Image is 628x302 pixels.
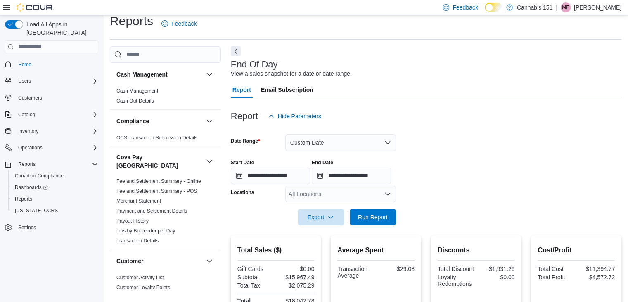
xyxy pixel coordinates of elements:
h2: Total Sales ($) [237,245,315,255]
a: Customer Loyalty Points [116,285,170,290]
span: MF [562,2,569,12]
a: Cash Management [116,88,158,94]
div: Total Cost [538,266,574,272]
span: Catalog [15,110,98,120]
span: Operations [18,144,43,151]
span: Tips by Budtender per Day [116,228,175,234]
button: Export [298,209,344,225]
span: Customers [18,95,42,101]
div: Subtotal [237,274,274,280]
div: Cash Management [110,86,221,109]
button: Reports [15,159,39,169]
div: Transaction Average [337,266,374,279]
button: Catalog [2,109,102,120]
span: Settings [18,224,36,231]
button: Next [231,46,241,56]
div: $29.08 [378,266,415,272]
h3: Compliance [116,117,149,125]
a: Customers [15,93,45,103]
span: Canadian Compliance [12,171,98,181]
input: Press the down key to open a popover containing a calendar. [231,168,310,184]
button: Cash Management [116,70,203,79]
button: Catalog [15,110,38,120]
span: Dashboards [15,184,48,191]
span: Home [18,61,31,68]
span: [US_STATE] CCRS [15,207,58,214]
button: Cova Pay [GEOGRAPHIC_DATA] [204,156,214,166]
span: Email Subscription [261,81,313,98]
button: Settings [2,221,102,233]
img: Cova [17,3,54,12]
button: Compliance [116,117,203,125]
button: Customers [2,92,102,104]
div: $0.00 [277,266,314,272]
span: Payment and Settlement Details [116,208,187,214]
div: Cova Pay [GEOGRAPHIC_DATA] [110,176,221,249]
span: Operations [15,143,98,153]
button: Users [15,76,34,86]
button: Operations [15,143,46,153]
a: Transaction Details [116,238,159,244]
a: Payout History [116,218,149,224]
label: End Date [312,159,333,166]
button: Users [2,75,102,87]
span: Feedback [171,19,197,28]
div: Compliance [110,133,221,146]
a: Fee and Settlement Summary - Online [116,178,201,184]
button: [US_STATE] CCRS [8,205,102,216]
div: Total Discount [438,266,474,272]
span: Hide Parameters [278,112,321,120]
input: Press the down key to open a popover containing a calendar. [312,168,391,184]
div: Gift Cards [237,266,274,272]
span: Customer Activity List [116,274,164,281]
button: Inventory [15,126,42,136]
a: Reports [12,194,36,204]
button: Customer [116,257,203,265]
a: Home [15,60,35,70]
a: Merchant Statement [116,198,161,204]
span: Report [232,81,251,98]
button: Compliance [204,116,214,126]
span: Load All Apps in [GEOGRAPHIC_DATA] [23,20,98,37]
label: Locations [231,189,254,196]
h3: Customer [116,257,143,265]
span: Washington CCRS [12,206,98,216]
a: Cash Out Details [116,98,154,104]
button: Canadian Compliance [8,170,102,182]
span: Reports [18,161,36,168]
button: Open list of options [384,191,391,197]
span: Users [18,78,31,84]
div: Total Profit [538,274,574,280]
span: OCS Transaction Submission Details [116,134,198,141]
span: Reports [15,196,32,202]
span: Merchant Statement [116,198,161,204]
a: Customer Activity List [116,275,164,280]
a: Payment and Settlement Details [116,208,187,214]
span: Reports [12,194,98,204]
button: Run Report [350,209,396,225]
span: Inventory [18,128,38,134]
button: Cova Pay [GEOGRAPHIC_DATA] [116,153,203,170]
span: Reports [15,159,98,169]
span: Customers [15,93,98,103]
a: Dashboards [8,182,102,193]
span: Transaction Details [116,237,159,244]
input: Dark Mode [485,3,502,12]
span: Catalog [18,111,35,118]
span: Dashboards [12,182,98,192]
a: OCS Transaction Submission Details [116,135,198,141]
span: Payout History [116,218,149,224]
span: Export [303,209,339,225]
h2: Cost/Profit [538,245,615,255]
div: $2,075.29 [277,282,314,289]
button: Reports [8,193,102,205]
label: Date Range [231,138,260,144]
span: Settings [15,222,98,232]
p: Cannabis 151 [517,2,552,12]
div: $15,967.49 [277,274,314,280]
h3: Cash Management [116,70,168,79]
div: Michael Fronte [561,2,571,12]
